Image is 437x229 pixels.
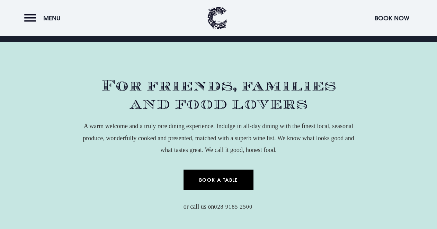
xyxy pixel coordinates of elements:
[80,120,357,156] p: A warm welcome and a truly rare dining experience. Indulge in all-day dining with the finest loca...
[80,201,357,212] p: or call us on
[80,77,357,113] h2: For friends, families and food lovers
[43,14,61,22] span: Menu
[184,170,254,190] a: Book a Table
[24,11,64,26] button: Menu
[214,204,252,210] a: 028 9185 2500
[207,7,228,29] img: Clandeboye Lodge
[371,11,413,26] button: Book Now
